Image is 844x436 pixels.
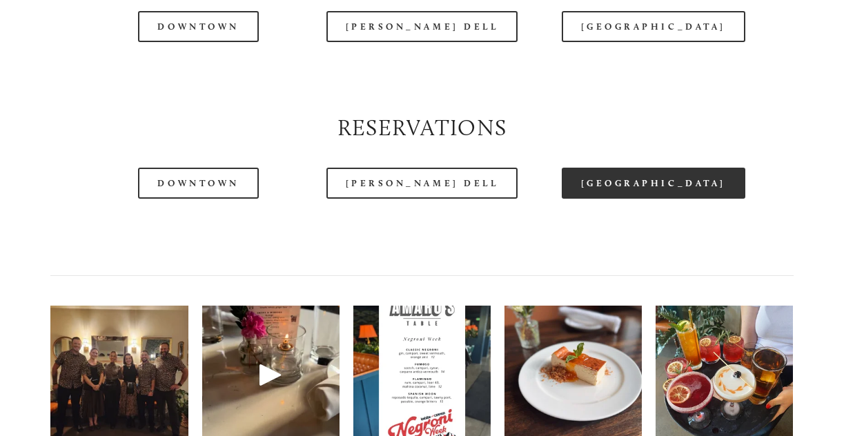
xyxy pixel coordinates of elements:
a: Downtown [138,168,258,199]
h2: Reservations [50,112,793,143]
a: [GEOGRAPHIC_DATA] [562,168,745,199]
a: [PERSON_NAME] Dell [326,168,518,199]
